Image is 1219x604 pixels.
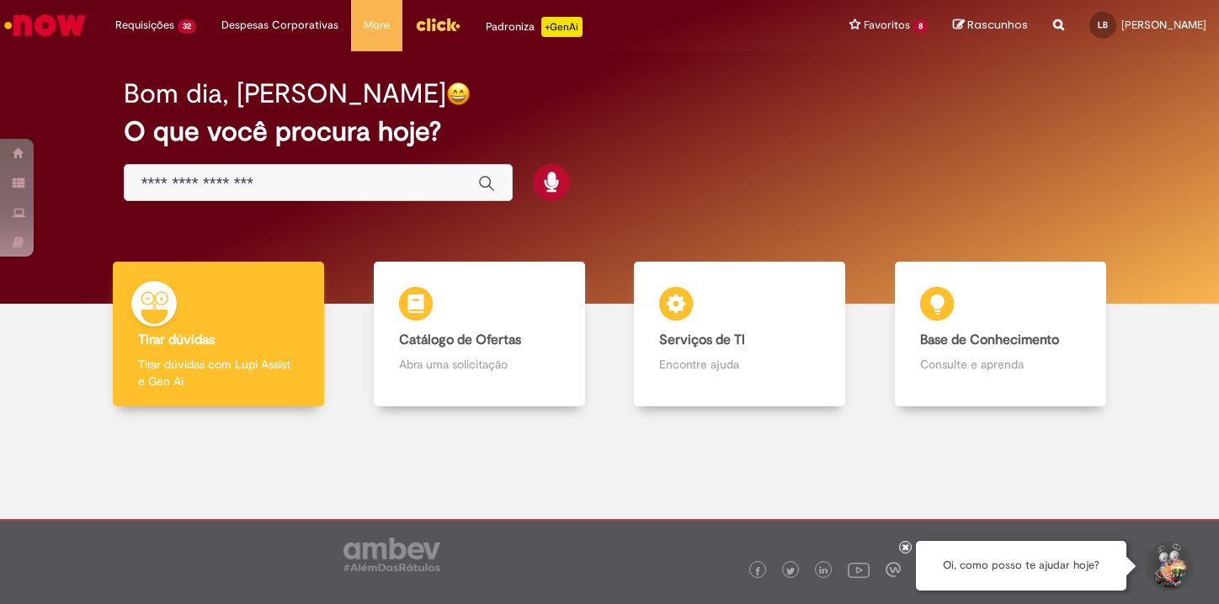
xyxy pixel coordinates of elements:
[913,19,928,34] span: 8
[124,79,446,109] h2: Bom dia, [PERSON_NAME]
[1121,18,1206,32] span: [PERSON_NAME]
[415,12,460,37] img: click_logo_yellow_360x200.png
[364,17,390,34] span: More
[886,562,901,577] img: logo_footer_workplace.png
[1143,541,1194,591] button: Iniciar Conversa de Suporte
[786,567,795,575] img: logo_footer_twitter.png
[609,262,870,407] a: Serviços de TI Encontre ajuda
[753,567,762,575] img: logo_footer_facebook.png
[399,331,521,348] b: Catálogo de Ofertas
[88,262,349,407] a: Tirar dúvidas Tirar dúvidas com Lupi Assist e Gen Ai
[486,17,583,37] div: Padroniza
[864,17,910,34] span: Favoritos
[343,538,440,571] img: logo_footer_ambev_rotulo_gray.png
[124,117,1096,146] h2: O que você procura hoje?
[916,541,1126,591] div: Oi, como posso te ajudar hoje?
[848,559,870,580] img: logo_footer_youtube.png
[870,262,1131,407] a: Base de Conhecimento Consulte e aprenda
[446,82,471,106] img: happy-face.png
[399,356,560,373] p: Abra uma solicitação
[819,566,828,576] img: logo_footer_linkedin.png
[659,356,820,373] p: Encontre ajuda
[953,18,1028,34] a: Rascunhos
[349,262,610,407] a: Catálogo de Ofertas Abra uma solicitação
[178,19,196,34] span: 32
[221,17,338,34] span: Despesas Corporativas
[1098,19,1108,30] span: LB
[920,356,1081,373] p: Consulte e aprenda
[115,17,174,34] span: Requisições
[2,8,88,42] img: ServiceNow
[541,17,583,37] p: +GenAi
[138,331,215,348] b: Tirar dúvidas
[138,356,299,389] p: Tirar dúvidas com Lupi Assist e Gen Ai
[659,331,745,348] b: Serviços de TI
[967,17,1028,33] span: Rascunhos
[920,331,1059,348] b: Base de Conhecimento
